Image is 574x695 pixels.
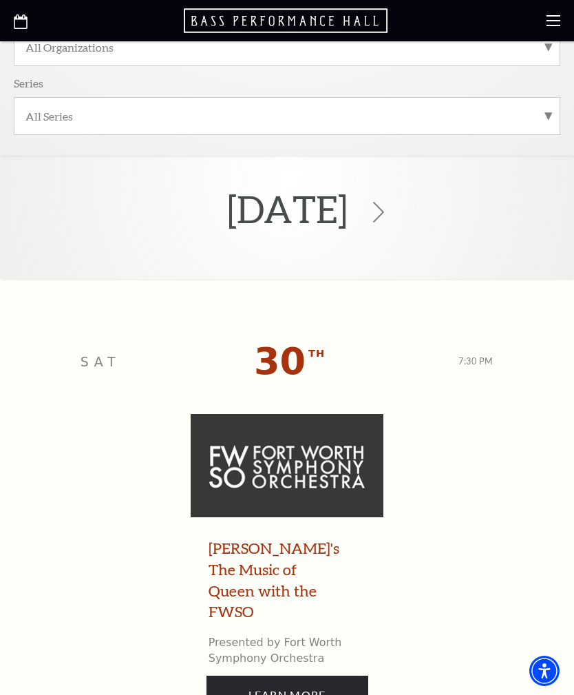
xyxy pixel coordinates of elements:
span: th [308,345,325,362]
img: Windborne's The Music of Queen with the FWSO [191,414,383,517]
label: All Series [25,109,549,123]
a: Open this option [184,7,390,34]
h2: [DATE] [227,166,348,252]
svg: Click to view the next month [368,202,389,222]
p: Presented by Fort Worth Symphony Orchestra [209,635,346,666]
span: 7:30 PM [458,356,493,366]
a: Open this option [14,11,28,31]
div: Accessibility Menu [529,656,560,686]
p: Sat [81,352,120,372]
span: 30 [254,340,306,383]
a: [PERSON_NAME]'s The Music of Queen with the FWSO [209,538,346,623]
label: All Organizations [25,40,549,54]
p: Series [14,76,43,90]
